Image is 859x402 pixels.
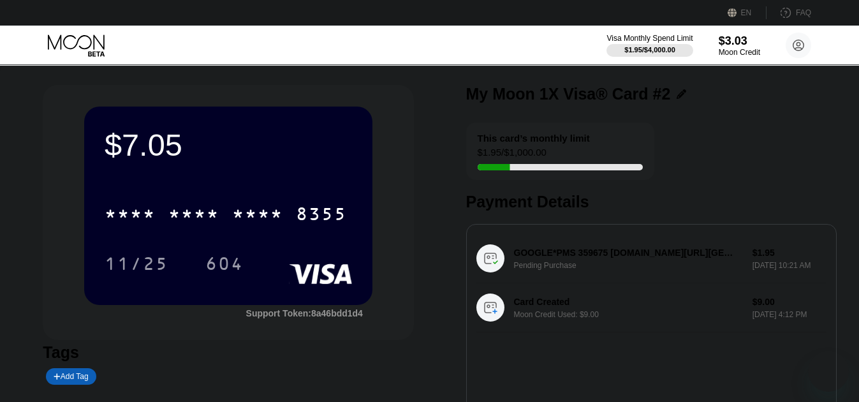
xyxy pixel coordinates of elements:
[478,133,590,144] div: This card’s monthly limit
[105,127,352,163] div: $7.05
[43,343,413,362] div: Tags
[95,248,178,279] div: 11/25
[808,351,849,392] iframe: Button to launch messaging window
[105,255,168,276] div: 11/25
[466,85,671,103] div: My Moon 1X Visa® Card #2
[624,46,675,54] div: $1.95 / $4,000.00
[606,34,693,43] div: Visa Monthly Spend Limit
[205,255,244,276] div: 604
[296,205,347,226] div: 8355
[728,6,767,19] div: EN
[46,368,96,385] div: Add Tag
[796,8,811,17] div: FAQ
[606,34,693,57] div: Visa Monthly Spend Limit$1.95/$4,000.00
[196,248,253,279] div: 604
[466,193,837,211] div: Payment Details
[719,34,760,48] div: $3.03
[719,48,760,57] div: Moon Credit
[767,6,811,19] div: FAQ
[246,308,363,318] div: Support Token:8a46bdd1d4
[54,372,88,381] div: Add Tag
[478,147,547,164] div: $1.95 / $1,000.00
[246,308,363,318] div: Support Token: 8a46bdd1d4
[719,34,760,57] div: $3.03Moon Credit
[741,8,752,17] div: EN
